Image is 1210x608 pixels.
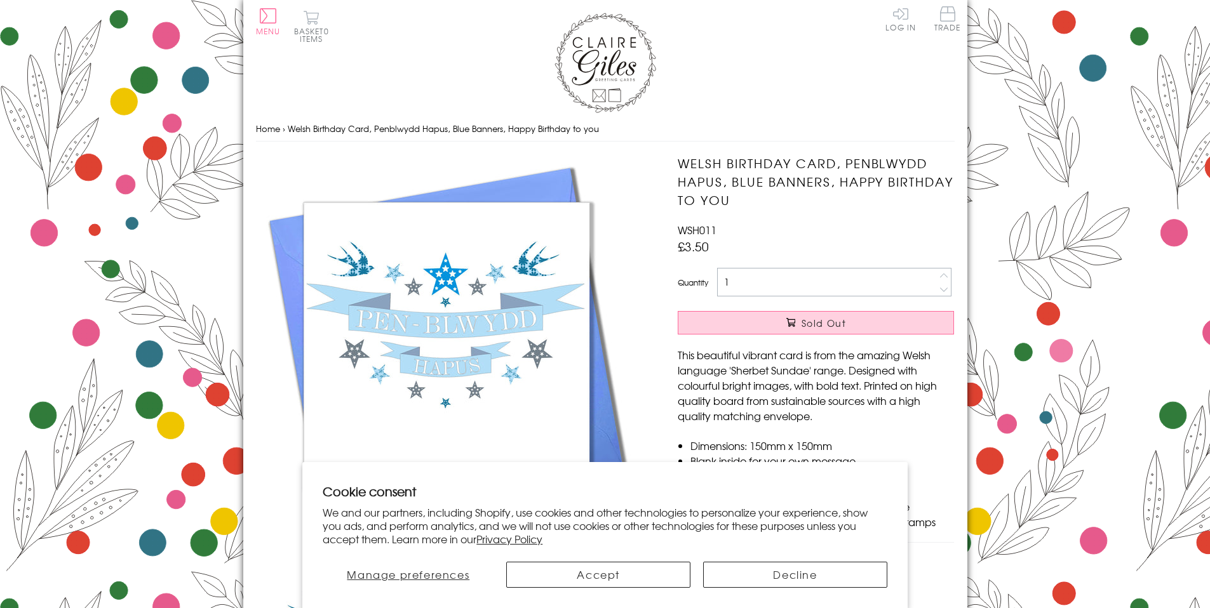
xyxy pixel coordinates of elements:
[678,311,954,334] button: Sold Out
[506,562,690,588] button: Accept
[256,25,281,37] span: Menu
[678,154,954,209] h1: Welsh Birthday Card, Penblwydd Hapus, Blue Banners, Happy Birthday to you
[885,6,916,31] a: Log In
[300,25,329,44] span: 0 items
[294,10,329,43] button: Basket0 items
[678,277,708,288] label: Quantity
[347,567,469,582] span: Manage preferences
[678,222,716,237] span: WSH011
[476,531,542,546] a: Privacy Policy
[323,506,887,545] p: We and our partners, including Shopify, use cookies and other technologies to personalize your ex...
[802,317,846,329] span: Sold Out
[690,438,954,453] li: Dimensions: 150mm x 150mm
[555,13,656,113] img: Claire Giles Greetings Cards
[256,8,281,35] button: Menu
[934,6,961,31] span: Trade
[934,6,961,34] a: Trade
[256,122,280,135] a: Home
[256,154,637,535] img: Welsh Birthday Card, Penblwydd Hapus, Blue Banners, Happy Birthday to you
[283,122,285,135] span: ›
[256,116,955,142] nav: breadcrumbs
[678,347,954,423] p: This beautiful vibrant card is from the amazing Welsh language 'Sherbet Sundae' range. Designed w...
[678,237,709,255] span: £3.50
[703,562,887,588] button: Decline
[690,453,954,468] li: Blank inside for your own message
[288,122,599,135] span: Welsh Birthday Card, Penblwydd Hapus, Blue Banners, Happy Birthday to you
[323,562,494,588] button: Manage preferences
[323,482,887,500] h2: Cookie consent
